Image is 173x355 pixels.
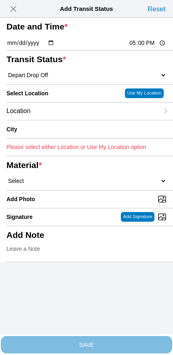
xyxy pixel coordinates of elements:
span: Location [6,107,31,115]
ion-text: Please select either Location or Use My Location option [6,144,146,150]
ion-label: Transit Status [6,55,163,64]
ion-label: Material [6,160,163,170]
ion-button: Reset [146,2,167,15]
ion-label: Date and Time [6,22,163,32]
ion-button: Add Signature [121,212,154,222]
ion-label: City [6,126,93,132]
ion-label: Add Note [6,230,163,240]
label: Signature [6,214,33,220]
label: Select Location [6,90,48,97]
ion-button: Use My Location [125,88,164,98]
